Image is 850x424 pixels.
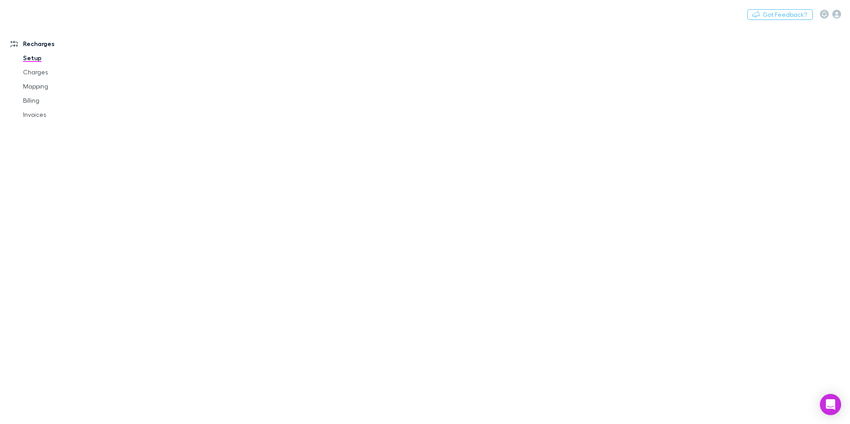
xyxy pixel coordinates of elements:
a: Invoices [14,108,113,122]
a: Charges [14,65,113,79]
a: Mapping [14,79,113,93]
a: Billing [14,93,113,108]
div: Open Intercom Messenger [820,394,841,415]
a: Setup [14,51,113,65]
a: Recharges [2,37,113,51]
button: Got Feedback? [747,9,813,20]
